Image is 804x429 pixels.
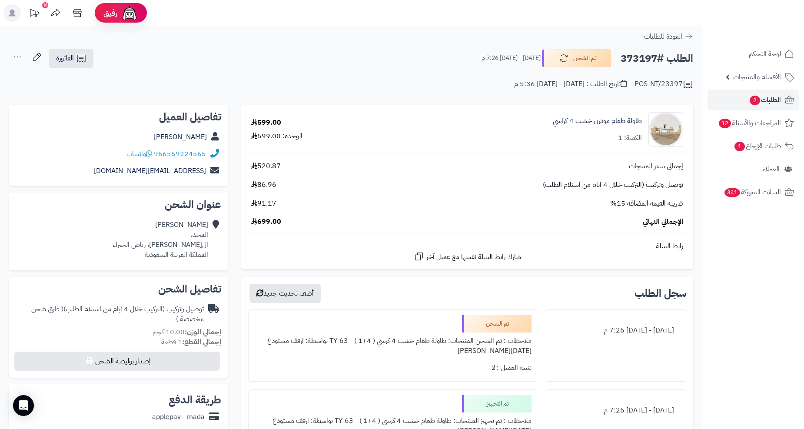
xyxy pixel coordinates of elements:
span: الفاتورة [56,53,74,63]
a: العملاء [708,159,799,180]
span: توصيل وتركيب (التركيب خلال 4 ايام من استلام الطلب) [543,180,683,190]
div: 10 [42,2,48,8]
span: العملاء [763,163,780,175]
a: الفاتورة [49,49,93,68]
div: applepay - mada [152,412,205,422]
h2: تفاصيل الشحن [16,284,221,294]
span: 12 [719,119,731,128]
span: إجمالي سعر المنتجات [629,161,683,171]
a: 966559224565 [154,149,206,159]
span: ( طرق شحن مخصصة ) [31,304,204,324]
small: [DATE] - [DATE] 7:26 م [482,54,541,63]
span: لوحة التحكم [749,48,781,60]
div: الكمية: 1 [618,133,642,143]
div: تنبيه العميل : لا [254,359,532,376]
div: توصيل وتركيب (التركيب خلال 4 ايام من استلام الطلب) [16,304,204,324]
span: المراجعات والأسئلة [718,117,781,129]
span: الطلبات [749,94,781,106]
span: ضريبة القيمة المضافة 15% [610,199,683,209]
small: 1 قطعة [161,337,221,347]
strong: إجمالي الوزن: [185,327,221,337]
button: إصدار بوليصة الشحن [14,352,220,371]
h2: تفاصيل العميل [16,112,221,122]
div: الوحدة: 599.00 [251,131,302,141]
h3: سجل الطلب [635,288,686,299]
span: 2 [750,96,760,105]
div: Open Intercom Messenger [13,395,34,416]
a: العودة للطلبات [644,31,693,42]
span: 341 [724,188,740,197]
a: [PERSON_NAME] [154,132,207,142]
a: الطلبات2 [708,90,799,110]
a: السلات المتروكة341 [708,182,799,203]
img: ai-face.png [121,4,138,22]
button: أضف تحديث جديد [249,284,321,303]
a: [EMAIL_ADDRESS][DOMAIN_NAME] [94,166,206,176]
strong: إجمالي القطع: [182,337,221,347]
span: الأقسام والمنتجات [733,71,781,83]
div: [PERSON_NAME] المجد، ال[PERSON_NAME]، رياض الخبراء المملكة العربية السعودية [113,220,208,259]
a: شارك رابط السلة نفسها مع عميل آخر [414,251,521,262]
span: الإجمالي النهائي [643,217,683,227]
h2: عنوان الشحن [16,200,221,210]
a: لوحة التحكم [708,43,799,64]
img: 1752667706-1-90x90.jpg [649,112,683,147]
div: [DATE] - [DATE] 7:26 م [552,402,681,419]
span: 699.00 [251,217,281,227]
button: تم الشحن [542,49,611,67]
a: تحديثات المنصة [23,4,45,24]
span: 520.87 [251,161,281,171]
span: العودة للطلبات [644,31,682,42]
div: [DATE] - [DATE] 7:26 م [552,322,681,339]
div: POS-NT/23397 [635,79,693,90]
div: 599.00 [251,118,281,128]
span: شارك رابط السلة نفسها مع عميل آخر [426,252,521,262]
small: 10.00 كجم [153,327,221,337]
span: 86.96 [251,180,276,190]
a: طلبات الإرجاع1 [708,136,799,156]
div: تاريخ الطلب : [DATE] - [DATE] 5:36 م [514,79,627,89]
div: رابط السلة [245,241,690,251]
h2: الطلب #373197 [621,50,693,67]
div: تم الشحن [462,315,532,333]
span: طلبات الإرجاع [734,140,781,152]
a: طاولة طعام مودرن خشب 4 كراسي [553,116,642,126]
a: واتساب [126,149,152,159]
span: السلات المتروكة [724,186,781,198]
h2: طريقة الدفع [169,395,221,405]
div: ملاحظات : تم الشحن المنتجات: طاولة طعام خشب 4 كرسي ( 4+1 ) - TY-63 بواسطة: ارفف مستودع [DATE][PER... [254,333,532,359]
div: تم التجهيز [462,395,532,412]
span: رفيق [103,8,117,18]
span: 91.17 [251,199,276,209]
span: 1 [734,142,745,151]
a: المراجعات والأسئلة12 [708,113,799,133]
